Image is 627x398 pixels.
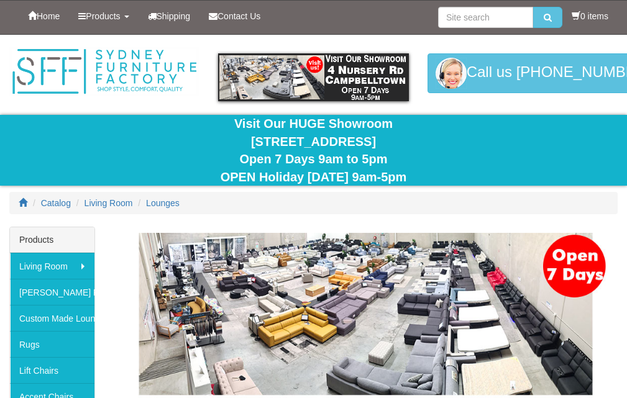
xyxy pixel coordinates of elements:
[218,53,408,101] img: showroom.gif
[199,1,270,32] a: Contact Us
[438,7,533,28] input: Site search
[10,305,94,331] a: Custom Made Lounges
[572,10,608,22] li: 0 items
[10,331,94,357] a: Rugs
[9,115,618,186] div: Visit Our HUGE Showroom [STREET_ADDRESS] Open 7 Days 9am to 5pm OPEN Holiday [DATE] 9am-5pm
[217,11,260,21] span: Contact Us
[9,47,199,96] img: Sydney Furniture Factory
[37,11,60,21] span: Home
[10,279,94,305] a: [PERSON_NAME] Furniture
[157,11,191,21] span: Shipping
[146,198,180,208] a: Lounges
[69,1,138,32] a: Products
[19,1,69,32] a: Home
[10,253,94,279] a: Living Room
[139,1,200,32] a: Shipping
[41,198,71,208] a: Catalog
[86,11,120,21] span: Products
[10,357,94,383] a: Lift Chairs
[10,227,94,253] div: Products
[85,198,133,208] a: Living Room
